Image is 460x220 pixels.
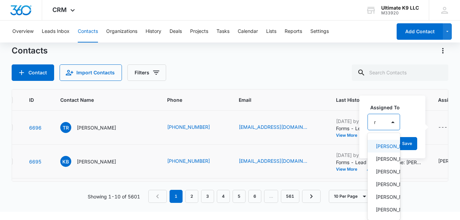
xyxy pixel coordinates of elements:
h1: Contacts [12,46,48,56]
a: Next Page [302,190,321,203]
button: Lists [266,21,276,42]
button: Deals [170,21,182,42]
button: Filters [127,64,166,81]
p: Forms - Lead Received Name: [PERSON_NAME] Email: [EMAIL_ADDRESS][DOMAIN_NAME] Phone: [PHONE_NUMBE... [336,159,422,166]
p: Showing 1-10 of 5601 [88,193,140,200]
a: [PHONE_NUMBER] [167,123,210,131]
a: Page 561 [281,190,299,203]
a: [EMAIL_ADDRESS][DOMAIN_NAME] [239,123,307,131]
nav: Pagination [148,190,321,203]
button: Settings [310,21,329,42]
a: Page 2 [185,190,198,203]
button: Contacts [78,21,98,42]
span: Last History [336,96,412,103]
button: Add History [362,167,395,171]
p: [PERSON_NAME] [376,143,390,150]
div: Phone - (240) 538-8992 - Select to Edit Field [167,157,222,166]
p: [DATE] by CRM System [336,151,422,159]
button: Actions [437,45,448,56]
div: Contact Name - Tommy Reece - Select to Edit Field [60,122,128,133]
button: View More [336,167,362,171]
p: [PERSON_NAME] [376,181,390,188]
p: [PERSON_NAME] [376,193,390,200]
button: Import Contacts [60,64,122,81]
button: Overview [12,21,34,42]
span: TR [60,122,71,133]
a: [PHONE_NUMBER] [167,157,210,164]
div: Assigned To - - Select to Edit Field [438,123,460,132]
span: Phone [167,96,212,103]
p: [PERSON_NAME] [77,158,116,165]
button: Add Contact [397,23,443,40]
a: Navigate to contact details page for Kim Blodgett [29,159,41,164]
div: Email - tommyreece1@gmail.com - Select to Edit Field [239,123,320,132]
div: Contact Name - Kim Blodgett - Select to Edit Field [60,156,128,167]
a: Navigate to contact details page for Tommy Reece [29,125,41,131]
p: [PERSON_NAME] [376,155,390,162]
button: Projects [190,21,208,42]
input: Search Contacts [352,64,448,81]
p: [PERSON_NAME] [77,124,116,131]
a: Page 4 [217,190,230,203]
div: Phone - (301) 643-7192 - Select to Edit Field [167,123,222,132]
label: Assigned To [370,104,403,111]
button: Save [397,137,417,150]
button: History [146,21,161,42]
div: account id [381,11,419,15]
div: account name [381,5,419,11]
button: Add Contact [12,64,54,81]
button: Tasks [216,21,229,42]
span: KB [60,156,71,167]
em: 1 [170,190,183,203]
div: Email - kkinpors@hotmail.com - Select to Edit Field [239,157,320,166]
button: Organizations [106,21,137,42]
button: Reports [285,21,302,42]
button: Calendar [238,21,258,42]
span: ID [29,96,34,103]
span: Email [239,96,310,103]
span: Contact Name [60,96,141,103]
p: Forms - Lead Received Name: [PERSON_NAME] Email: [EMAIL_ADDRESS][DOMAIN_NAME] Phone: [PHONE_NUMBE... [336,125,422,132]
a: [EMAIL_ADDRESS][DOMAIN_NAME] [239,157,307,164]
span: CRM [52,6,67,13]
p: [DATE] by CRM System [336,118,422,125]
a: Page 5 [233,190,246,203]
button: View More [336,133,362,137]
div: --- [438,123,447,132]
p: [PERSON_NAME] [376,206,390,213]
p: [PERSON_NAME] [376,168,390,175]
button: 10 Per Page [329,190,372,203]
button: Leads Inbox [42,21,70,42]
a: Page 3 [201,190,214,203]
a: Page 6 [248,190,261,203]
